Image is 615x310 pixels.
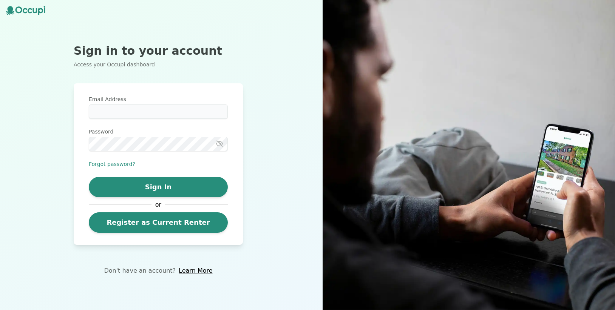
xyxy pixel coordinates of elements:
p: Don't have an account? [104,266,176,275]
span: or [151,200,165,209]
button: Forgot password? [89,160,135,168]
button: Sign In [89,177,228,197]
p: Access your Occupi dashboard [74,61,243,68]
h2: Sign in to your account [74,44,243,58]
a: Register as Current Renter [89,212,228,233]
label: Email Address [89,95,228,103]
label: Password [89,128,228,135]
a: Learn More [179,266,212,275]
